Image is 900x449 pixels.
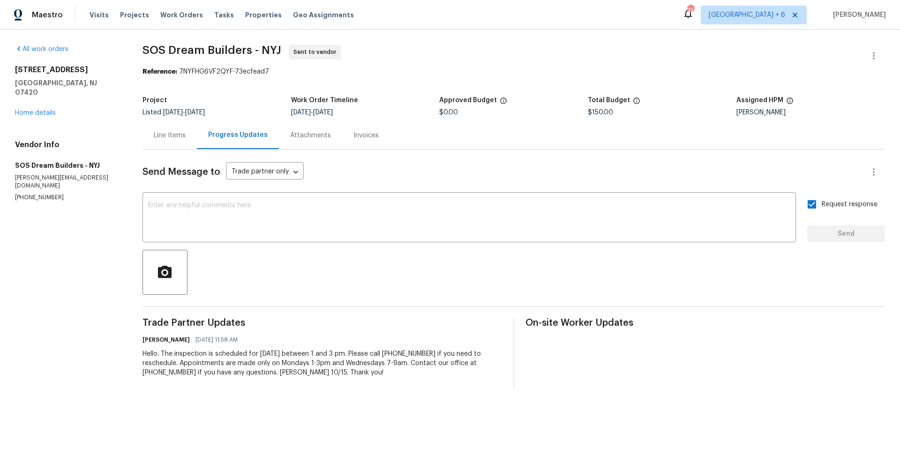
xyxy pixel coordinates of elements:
b: Reference: [142,68,177,75]
p: [PERSON_NAME][EMAIL_ADDRESS][DOMAIN_NAME] [15,174,120,190]
div: Progress Updates [208,130,268,140]
h5: Approved Budget [439,97,497,104]
span: [PERSON_NAME] [829,10,886,20]
span: [DATE] [185,109,205,116]
h5: Total Budget [588,97,630,104]
p: [PHONE_NUMBER] [15,194,120,202]
div: Trade partner only [226,165,304,180]
span: The total cost of line items that have been approved by both Opendoor and the Trade Partner. This... [500,97,507,109]
span: Trade Partner Updates [142,318,502,328]
span: Geo Assignments [293,10,354,20]
span: - [163,109,205,116]
span: Listed [142,109,205,116]
span: $0.00 [439,109,458,116]
div: Invoices [353,131,379,140]
h5: Project [142,97,167,104]
span: SOS Dream Builders - NYJ [142,45,281,56]
span: Tasks [214,12,234,18]
h6: [PERSON_NAME] [142,335,190,344]
h5: Assigned HPM [736,97,783,104]
div: 7NYFHG6VF2QYF-73ecfead7 [142,67,885,76]
div: 25 [687,6,694,15]
h2: [STREET_ADDRESS] [15,65,120,75]
span: [DATE] [291,109,311,116]
div: Hello. The inspection is scheduled for [DATE] between 1 and 3 pm. Please call [PHONE_NUMBER] if y... [142,349,502,377]
a: Home details [15,110,56,116]
span: Maestro [32,10,63,20]
a: All work orders [15,46,68,52]
span: [DATE] [313,109,333,116]
span: [DATE] 11:58 AM [195,335,238,344]
span: On-site Worker Updates [525,318,885,328]
span: Projects [120,10,149,20]
span: Sent to vendor [293,47,340,57]
span: $150.00 [588,109,613,116]
span: Send Message to [142,167,220,177]
h4: Vendor Info [15,140,120,150]
span: The total cost of line items that have been proposed by Opendoor. This sum includes line items th... [633,97,640,109]
span: Properties [245,10,282,20]
h5: SOS Dream Builders - NYJ [15,161,120,170]
span: - [291,109,333,116]
div: Attachments [290,131,331,140]
span: Work Orders [160,10,203,20]
span: Visits [90,10,109,20]
div: [PERSON_NAME] [736,109,885,116]
span: The hpm assigned to this work order. [786,97,794,109]
h5: [GEOGRAPHIC_DATA], NJ 07420 [15,78,120,97]
div: Line Items [154,131,186,140]
span: Request response [822,200,877,210]
span: [GEOGRAPHIC_DATA] + 6 [709,10,785,20]
h5: Work Order Timeline [291,97,358,104]
span: [DATE] [163,109,183,116]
